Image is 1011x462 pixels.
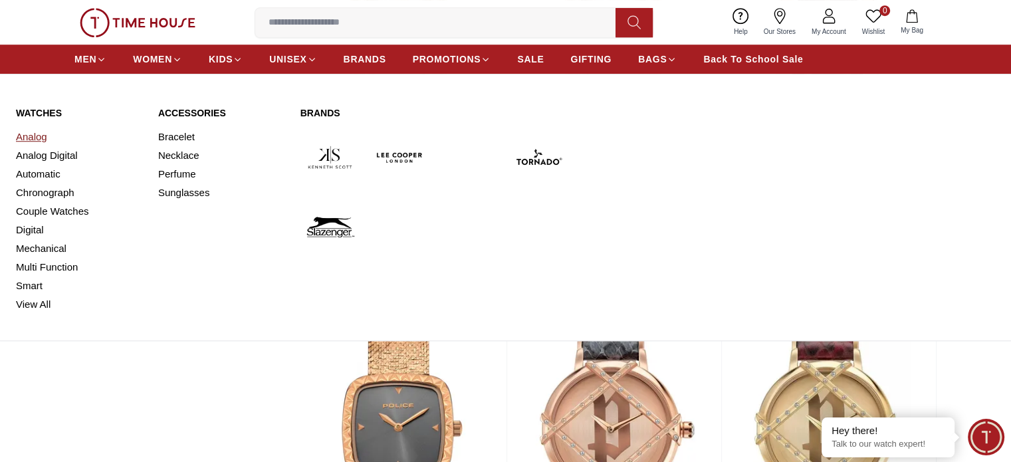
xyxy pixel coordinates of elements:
span: WOMEN [133,53,172,66]
a: Brands [300,106,569,120]
a: Sunglasses [158,183,284,202]
a: Watches [16,106,142,120]
a: BRANDS [344,47,386,71]
div: Chat Widget [968,419,1004,455]
button: My Bag [893,7,931,38]
span: Our Stores [758,27,801,37]
img: Lee Cooper [370,128,429,187]
a: SALE [517,47,544,71]
a: UNISEX [269,47,316,71]
span: MEN [74,53,96,66]
a: Digital [16,221,142,239]
a: Chronograph [16,183,142,202]
a: PROMOTIONS [413,47,491,71]
a: Perfume [158,165,284,183]
span: UNISEX [269,53,306,66]
a: Multi Function [16,258,142,277]
a: KIDS [209,47,243,71]
span: PROMOTIONS [413,53,481,66]
a: Back To School Sale [703,47,803,71]
span: My Bag [895,25,929,35]
a: BAGS [638,47,677,71]
span: BAGS [638,53,667,66]
span: BRANDS [344,53,386,66]
span: Wishlist [857,27,890,37]
a: Couple Watches [16,202,142,221]
a: Accessories [158,106,284,120]
a: Smart [16,277,142,295]
a: Bracelet [158,128,284,146]
img: Tornado [509,128,568,187]
a: MEN [74,47,106,71]
img: Kenneth Scott [300,128,360,187]
a: WOMEN [133,47,182,71]
p: Talk to our watch expert! [832,439,945,450]
a: View All [16,295,142,314]
a: 0Wishlist [854,5,893,39]
a: GIFTING [570,47,612,71]
a: Necklace [158,146,284,165]
span: My Account [806,27,851,37]
a: Analog Digital [16,146,142,165]
img: Quantum [440,128,499,187]
a: Our Stores [756,5,804,39]
img: Slazenger [300,197,360,257]
a: Analog [16,128,142,146]
div: Hey there! [832,424,945,437]
span: Back To School Sale [703,53,803,66]
span: KIDS [209,53,233,66]
a: Mechanical [16,239,142,258]
span: GIFTING [570,53,612,66]
span: 0 [879,5,890,16]
span: SALE [517,53,544,66]
span: Help [729,27,753,37]
a: Help [726,5,756,39]
a: Automatic [16,165,142,183]
img: ... [80,8,195,37]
